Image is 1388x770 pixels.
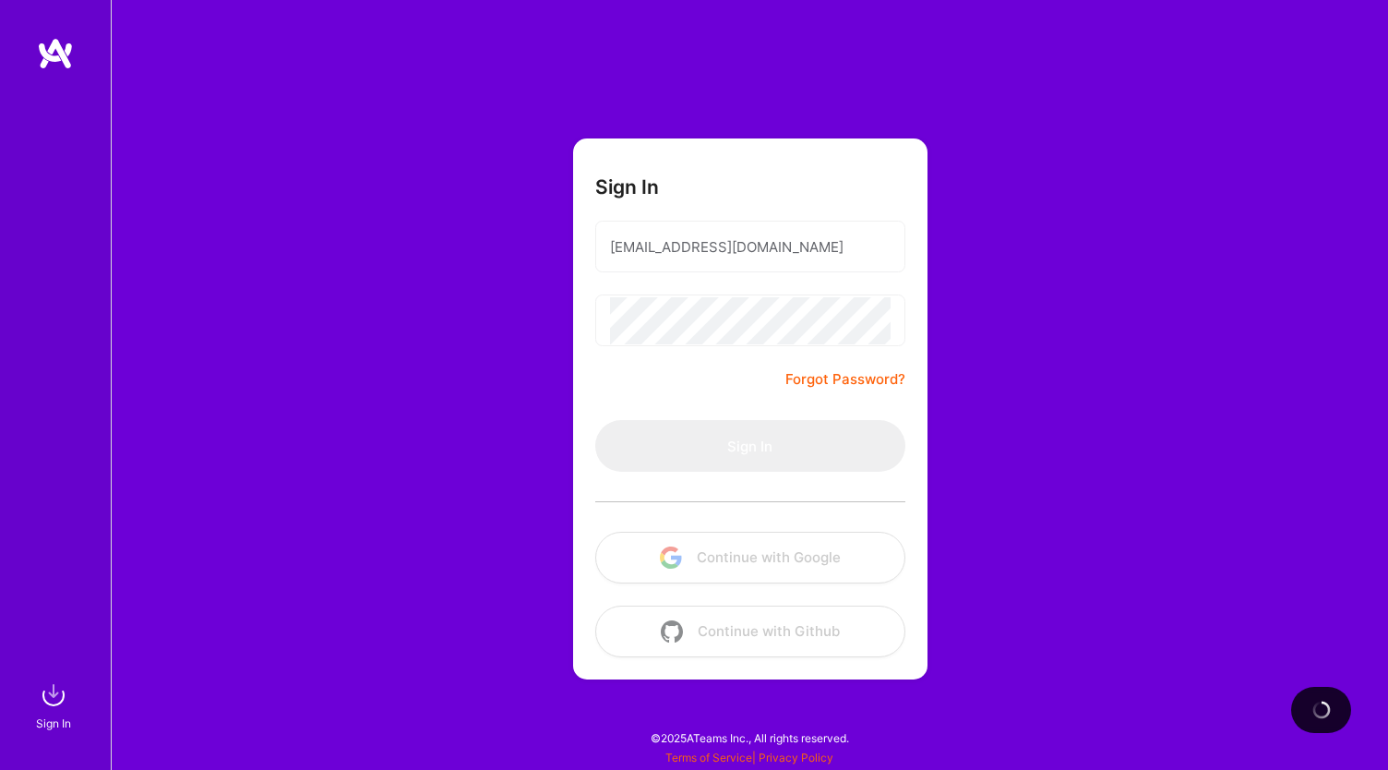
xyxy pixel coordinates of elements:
[785,368,905,391] a: Forgot Password?
[37,37,74,70] img: logo
[1310,699,1333,721] img: loading
[595,420,905,472] button: Sign In
[39,677,72,733] a: sign inSign In
[595,175,659,199] h3: Sign In
[661,620,683,643] img: icon
[111,715,1388,761] div: © 2025 ATeams Inc., All rights reserved.
[36,714,71,733] div: Sign In
[595,606,905,657] button: Continue with Github
[665,751,752,764] a: Terms of Service
[610,223,891,271] input: Email...
[660,547,682,569] img: icon
[35,677,72,714] img: sign in
[665,751,833,764] span: |
[759,751,833,764] a: Privacy Policy
[595,532,905,584] button: Continue with Google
